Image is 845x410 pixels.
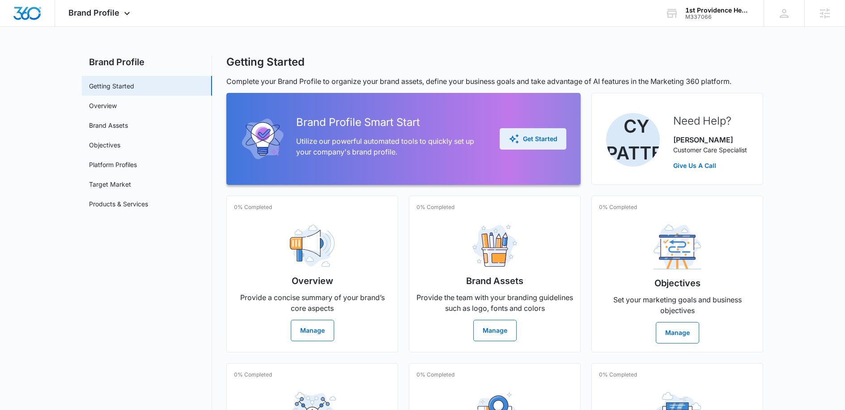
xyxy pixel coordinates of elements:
[409,196,581,352] a: 0% CompletedBrand AssetsProvide the team with your branding guidelines such as logo, fonts and co...
[466,274,523,288] h2: Brand Assets
[226,76,763,87] p: Complete your Brand Profile to organize your brand assets, define your business goals and take ad...
[599,203,637,211] p: 0% Completed
[509,134,557,144] div: Get Started
[685,14,751,20] div: account id
[234,371,272,379] p: 0% Completed
[500,128,566,150] button: Get Started
[673,145,747,155] p: Customer Care Specialist
[473,320,517,341] button: Manage
[673,113,747,129] h2: Need Help?
[296,114,485,130] h2: Brand Profile Smart Start
[599,371,637,379] p: 0% Completed
[234,292,391,314] p: Provide a concise summary of your brand’s core aspects
[292,274,333,288] h2: Overview
[226,55,305,69] h1: Getting Started
[673,161,747,170] a: Give Us A Call
[89,180,131,189] a: Target Market
[416,371,454,379] p: 0% Completed
[606,113,660,167] img: Cy Patterson
[226,196,398,352] a: 0% CompletedOverviewProvide a concise summary of your brand’s core aspectsManage
[89,140,120,150] a: Objectives
[89,199,148,209] a: Products & Services
[82,55,212,69] h2: Brand Profile
[673,134,747,145] p: [PERSON_NAME]
[89,81,134,91] a: Getting Started
[654,276,701,290] h2: Objectives
[234,203,272,211] p: 0% Completed
[599,294,756,316] p: Set your marketing goals and business objectives
[591,196,763,352] a: 0% CompletedObjectivesSet your marketing goals and business objectivesManage
[291,320,334,341] button: Manage
[416,292,573,314] p: Provide the team with your branding guidelines such as logo, fonts and colors
[656,322,699,343] button: Manage
[89,121,128,130] a: Brand Assets
[89,160,137,169] a: Platform Profiles
[68,8,119,17] span: Brand Profile
[89,101,117,110] a: Overview
[416,203,454,211] p: 0% Completed
[685,7,751,14] div: account name
[296,136,485,157] p: Utilize our powerful automated tools to quickly set up your company's brand profile.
